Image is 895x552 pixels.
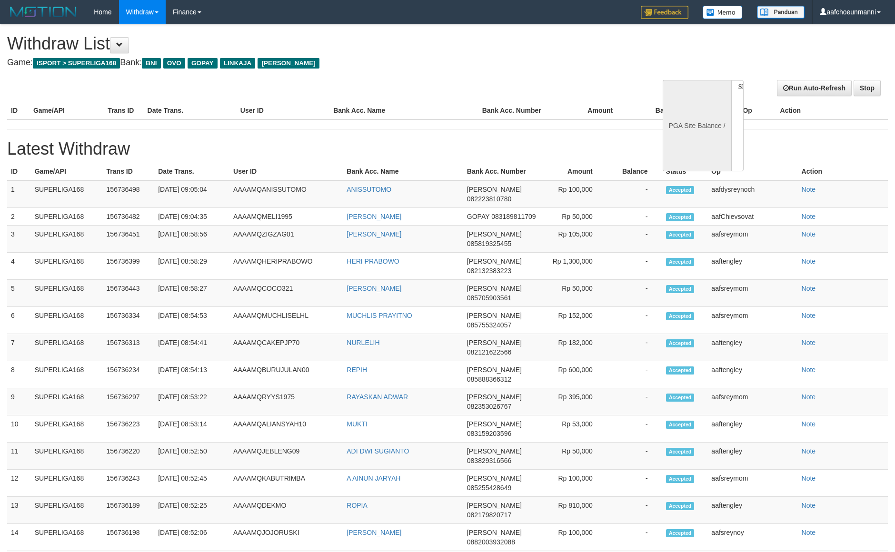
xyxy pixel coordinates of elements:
td: Rp 100,000 [542,470,607,497]
span: 083159203596 [467,430,511,437]
a: [PERSON_NAME] [347,213,401,220]
td: 156736334 [103,307,155,334]
span: Accepted [666,213,695,221]
td: 1 [7,180,31,208]
td: [DATE] 08:53:14 [154,415,229,443]
a: [PERSON_NAME] [347,230,401,238]
span: 082353026767 [467,403,511,410]
td: aaftengley [707,253,797,280]
th: Amount [542,163,607,180]
th: Trans ID [103,163,155,180]
td: Rp 395,000 [542,388,607,415]
th: ID [7,163,31,180]
td: Rp 600,000 [542,361,607,388]
td: Rp 53,000 [542,415,607,443]
span: [PERSON_NAME] [467,285,522,292]
td: Rp 50,000 [542,208,607,226]
td: aafsreymom [707,226,797,253]
img: Button%20Memo.svg [703,6,743,19]
td: Rp 100,000 [542,524,607,551]
td: - [607,180,662,208]
td: 13 [7,497,31,524]
a: Note [802,339,816,346]
span: Accepted [666,231,695,239]
img: panduan.png [757,6,805,19]
a: [PERSON_NAME] [347,529,401,536]
td: SUPERLIGA168 [31,497,103,524]
a: ANISSUTOMO [347,186,391,193]
a: Note [802,213,816,220]
a: Note [802,312,816,319]
span: 082223810780 [467,195,511,203]
td: SUPERLIGA168 [31,334,103,361]
span: [PERSON_NAME] [467,186,522,193]
td: SUPERLIGA168 [31,388,103,415]
td: Rp 152,000 [542,307,607,334]
th: Date Trans. [144,102,237,119]
td: 156736223 [103,415,155,443]
th: Bank Acc. Number [463,163,542,180]
td: 7 [7,334,31,361]
span: 085888366312 [467,375,511,383]
td: - [607,443,662,470]
th: Balance [627,102,695,119]
th: Action [798,163,888,180]
td: [DATE] 08:52:45 [154,470,229,497]
a: [PERSON_NAME] [347,285,401,292]
a: Note [802,393,816,401]
td: [DATE] 08:52:50 [154,443,229,470]
span: [PERSON_NAME] [467,257,522,265]
td: SUPERLIGA168 [31,443,103,470]
td: 156736399 [103,253,155,280]
span: GOPAY [467,213,489,220]
a: NURLELIH [347,339,379,346]
td: - [607,280,662,307]
td: 156736189 [103,497,155,524]
span: [PERSON_NAME] [467,420,522,428]
span: Accepted [666,258,695,266]
td: AAAAMQRYYS1975 [229,388,343,415]
td: [DATE] 08:52:06 [154,524,229,551]
td: 156736297 [103,388,155,415]
span: [PERSON_NAME] [467,447,522,455]
th: Bank Acc. Number [478,102,553,119]
td: - [607,361,662,388]
td: Rp 100,000 [542,180,607,208]
span: ISPORT > SUPERLIGA168 [33,58,120,69]
th: Op [739,102,776,119]
span: Accepted [666,421,695,429]
td: 2 [7,208,31,226]
td: aaftengley [707,334,797,361]
th: Bank Acc. Name [343,163,463,180]
td: aaftengley [707,497,797,524]
td: AAAAMQZIGZAG01 [229,226,343,253]
a: MUCHLIS PRAYITNO [347,312,412,319]
td: SUPERLIGA168 [31,280,103,307]
th: Game/API [30,102,104,119]
span: Accepted [666,448,695,456]
td: AAAAMQALIANSYAH10 [229,415,343,443]
h1: Withdraw List [7,34,587,53]
span: 085755324057 [467,321,511,329]
a: Stop [854,80,881,96]
td: Rp 50,000 [542,280,607,307]
td: AAAAMQJEBLENG09 [229,443,343,470]
td: 156736482 [103,208,155,226]
td: Rp 810,000 [542,497,607,524]
td: 156736234 [103,361,155,388]
td: AAAAMQMELI1995 [229,208,343,226]
td: - [607,470,662,497]
div: PGA Site Balance / [663,80,731,171]
a: A AINUN JARYAH [347,474,400,482]
td: 10 [7,415,31,443]
td: SUPERLIGA168 [31,470,103,497]
span: [PERSON_NAME] [467,312,522,319]
a: Note [802,186,816,193]
td: 156736313 [103,334,155,361]
a: Note [802,420,816,428]
th: Op [707,163,797,180]
h1: Latest Withdraw [7,139,888,158]
span: [PERSON_NAME] [467,230,522,238]
th: Balance [607,163,662,180]
td: aaftengley [707,415,797,443]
